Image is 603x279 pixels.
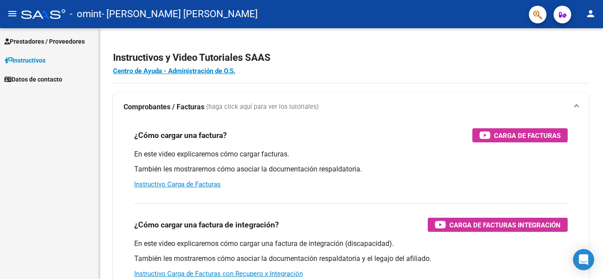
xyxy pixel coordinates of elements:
[134,219,279,231] h3: ¿Cómo cargar una factura de integración?
[113,67,235,75] a: Centro de Ayuda - Administración de O.S.
[206,102,319,112] span: (haga click aquí para ver los tutoriales)
[4,37,85,46] span: Prestadores / Proveedores
[134,149,568,159] p: En este video explicaremos cómo cargar facturas.
[4,74,62,84] span: Datos de contacto
[102,4,258,24] span: - [PERSON_NAME] [PERSON_NAME]
[449,219,561,231] span: Carga de Facturas Integración
[134,254,568,264] p: También les mostraremos cómo asociar la documentación respaldatoria y el legajo del afiliado.
[4,56,45,65] span: Instructivos
[573,249,594,270] div: Open Intercom Messenger
[494,130,561,141] span: Carga de Facturas
[428,218,568,232] button: Carga de Facturas Integración
[113,49,589,66] h2: Instructivos y Video Tutoriales SAAS
[124,102,204,112] strong: Comprobantes / Facturas
[134,239,568,249] p: En este video explicaremos cómo cargar una factura de integración (discapacidad).
[472,128,568,142] button: Carga de Facturas
[134,270,303,278] a: Instructivo Carga de Facturas con Recupero x Integración
[585,8,596,19] mat-icon: person
[113,93,589,121] mat-expansion-panel-header: Comprobantes / Facturas (haga click aquí para ver los tutoriales)
[70,4,102,24] span: - omint
[134,129,227,141] h3: ¿Cómo cargar una factura?
[7,8,18,19] mat-icon: menu
[134,180,221,188] a: Instructivo Carga de Facturas
[134,164,568,174] p: También les mostraremos cómo asociar la documentación respaldatoria.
